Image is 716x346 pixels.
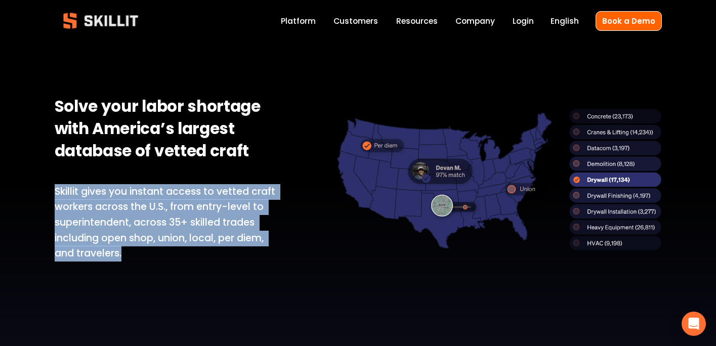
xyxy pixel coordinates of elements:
div: Open Intercom Messenger [682,312,706,336]
strong: Solve your labor shortage with America’s largest database of vetted craft [55,94,264,166]
a: Company [455,14,495,28]
div: language picker [551,14,579,28]
a: Book a Demo [596,11,662,31]
p: Skillit gives you instant access to vetted craft workers across the U.S., from entry-level to sup... [55,184,277,262]
span: Resources [396,15,438,27]
span: English [551,15,579,27]
a: Customers [333,14,378,28]
a: Platform [281,14,316,28]
a: Login [513,14,534,28]
img: Skillit [55,6,147,36]
a: folder dropdown [396,14,438,28]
